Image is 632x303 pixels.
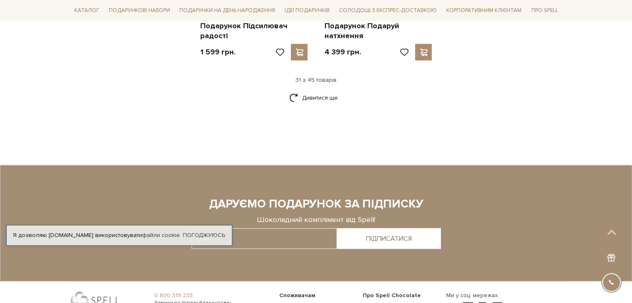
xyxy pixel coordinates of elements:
p: 4 399 грн. [324,47,361,57]
span: Про Spell Chocolate [363,292,421,299]
p: 1 599 грн. [200,47,236,57]
a: Подарунок Подаруй натхнення [324,21,432,41]
div: Ми у соц. мережах: [446,292,504,299]
a: Погоджуюсь [183,232,225,239]
div: Я дозволяю [DOMAIN_NAME] використовувати [7,232,232,239]
a: Ідеї подарунків [281,4,333,17]
span: Споживачам [279,292,315,299]
a: Каталог [71,4,103,17]
a: Про Spell [528,4,561,17]
a: Подарунки на День народження [176,4,278,17]
a: 0 800 319 233 [154,292,269,299]
a: файли cookie [142,232,180,239]
a: Корпоративним клієнтам [443,4,525,17]
a: Подарункові набори [106,4,173,17]
div: 31 з 45 товарів [68,76,565,84]
a: Солодощі з експрес-доставкою [336,3,440,17]
a: Подарунок Підсилювач радості [200,21,308,41]
a: Дивитися ще [289,90,343,105]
